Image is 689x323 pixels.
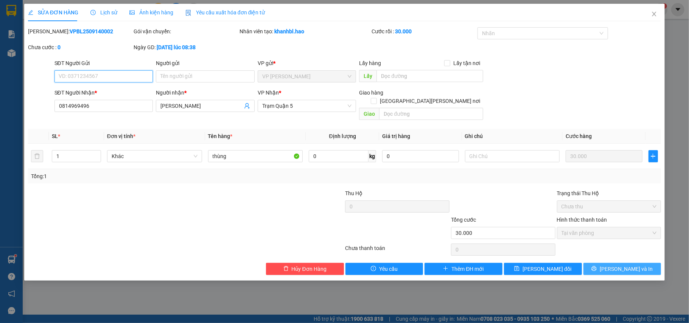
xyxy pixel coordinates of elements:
[359,70,376,82] span: Lấy
[28,9,78,16] span: SỬA ĐƠN HÀNG
[561,227,657,239] span: Tại văn phòng
[262,100,352,112] span: Trạm Quận 5
[359,108,379,120] span: Giao
[371,266,376,272] span: exclamation-circle
[359,60,381,66] span: Lấy hàng
[514,266,519,272] span: save
[157,44,196,50] b: [DATE] lúc 08:38
[557,217,607,223] label: Hình thức thanh toán
[31,150,43,162] button: delete
[523,265,571,273] span: [PERSON_NAME] đổi
[208,133,233,139] span: Tên hàng
[185,10,191,16] img: icon
[600,265,653,273] span: [PERSON_NAME] và In
[644,4,665,25] button: Close
[129,10,135,15] span: picture
[9,9,47,47] img: logo.jpg
[244,103,250,109] span: user-add
[54,89,153,97] div: SĐT Người Nhận
[379,108,483,120] input: Dọc đường
[28,10,33,15] span: edit
[71,19,316,28] li: 26 Phó Cơ Điều, Phường 12
[566,133,592,139] span: Cước hàng
[71,28,316,37] li: Hotline: 02839552959
[344,244,450,257] div: Chưa thanh toán
[451,265,484,273] span: Thêm ĐH mới
[372,27,476,36] div: Cước rồi :
[443,266,448,272] span: plus
[107,133,135,139] span: Đơn vị tính
[292,265,327,273] span: Hủy Đơn Hàng
[52,133,58,139] span: SL
[134,43,238,51] div: Ngày GD:
[329,133,356,139] span: Định lượng
[504,263,582,275] button: save[PERSON_NAME] đổi
[583,263,661,275] button: printer[PERSON_NAME] và In
[90,9,117,16] span: Lịch sử
[377,97,483,105] span: [GEOGRAPHIC_DATA][PERSON_NAME] nơi
[376,70,483,82] input: Dọc đường
[70,28,113,34] b: VPBL2509140002
[345,190,362,196] span: Thu Hộ
[28,27,132,36] div: [PERSON_NAME]:
[274,28,304,34] b: khanhbl.hao
[156,59,255,67] div: Người gửi
[451,217,476,223] span: Tổng cước
[345,263,423,275] button: exclamation-circleYêu cầu
[425,263,502,275] button: plusThêm ĐH mới
[591,266,597,272] span: printer
[258,90,279,96] span: VP Nhận
[266,263,344,275] button: deleteHủy Đơn Hàng
[28,43,132,51] div: Chưa cước :
[129,9,173,16] span: Ảnh kiện hàng
[185,9,265,16] span: Yêu cầu xuất hóa đơn điện tử
[382,133,410,139] span: Giá trị hàng
[9,55,132,67] b: GỬI : VP [PERSON_NAME]
[369,150,376,162] span: kg
[557,189,661,197] div: Trạng thái Thu Hộ
[31,172,266,180] div: Tổng: 1
[379,265,398,273] span: Yêu cầu
[240,27,370,36] div: Nhân viên tạo:
[359,90,383,96] span: Giao hàng
[566,150,642,162] input: 0
[395,28,412,34] b: 30.000
[134,27,238,36] div: Gói vận chuyển:
[258,59,356,67] div: VP gửi
[54,59,153,67] div: SĐT Người Gửi
[283,266,289,272] span: delete
[262,71,352,82] span: VP Bạc Liêu
[58,44,61,50] b: 0
[90,10,96,15] span: clock-circle
[156,89,255,97] div: Người nhận
[462,129,563,144] th: Ghi chú
[112,151,198,162] span: Khác
[649,150,658,162] button: plus
[465,150,560,162] input: Ghi Chú
[208,150,303,162] input: VD: Bàn, Ghế
[649,153,658,159] span: plus
[450,59,483,67] span: Lấy tận nơi
[651,11,657,17] span: close
[561,201,657,212] span: Chưa thu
